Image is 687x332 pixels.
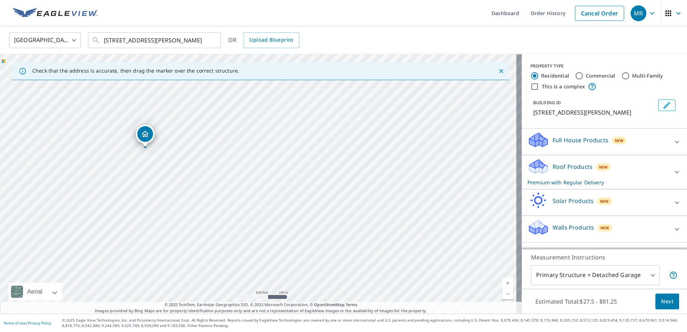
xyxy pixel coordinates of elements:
[9,283,62,301] div: Aerial
[575,6,624,21] a: Cancel Order
[553,162,593,171] p: Roof Products
[527,219,681,239] div: Walls ProductsNew
[249,36,293,45] span: Upload Blueprint
[542,83,585,90] label: This is a complex
[631,5,646,21] div: MR
[497,66,506,76] button: Close
[28,321,51,326] a: Privacy Policy
[533,108,655,117] p: [STREET_ADDRESS][PERSON_NAME]
[531,253,678,262] p: Measurement Instructions
[4,321,26,326] a: Terms of Use
[586,72,615,79] label: Commercial
[502,289,513,299] a: Current Level 16, Zoom Out
[32,68,239,74] p: Check that the address is accurate, then drag the marker over the correct structure.
[600,198,609,204] span: New
[527,192,681,213] div: Solar ProductsNew
[553,197,594,205] p: Solar Products
[228,32,299,48] div: OR
[165,302,358,308] span: © 2025 TomTom, Earthstar Geographics SIO, © 2025 Microsoft Corporation, ©
[527,132,681,152] div: Full House ProductsNew
[600,225,609,231] span: New
[530,63,678,69] div: PROPERTY TYPE
[661,297,673,306] span: Next
[530,294,623,309] p: Estimated Total: $27.5 - $81.25
[244,32,299,48] a: Upload Blueprint
[553,136,608,144] p: Full House Products
[632,72,663,79] label: Multi-Family
[531,265,660,285] div: Primary Structure + Detached Garage
[346,302,358,307] a: Terms
[669,271,678,280] span: Your report will include the primary structure and a detached garage if one exists.
[527,179,668,186] p: Premium with Regular Delivery
[655,294,679,310] button: Next
[136,125,155,147] div: Dropped pin, building 1, Residential property, 3 Bradford Pl Bethalto, IL 62010
[9,30,81,50] div: [GEOGRAPHIC_DATA]
[533,100,561,106] p: BUILDING ID
[4,321,51,325] p: |
[25,283,45,301] div: Aerial
[502,278,513,289] a: Current Level 16, Zoom In
[314,302,344,307] a: OpenStreetMap
[541,72,569,79] label: Residential
[104,30,206,50] input: Search by address or latitude-longitude
[13,8,98,19] img: EV Logo
[553,223,594,232] p: Walls Products
[658,100,676,111] button: Edit building 1
[62,318,683,328] p: © 2025 Eagle View Technologies, Inc. and Pictometry International Corp. All Rights Reserved. Repo...
[615,138,624,143] span: New
[599,164,608,170] span: New
[527,158,681,186] div: Roof ProductsNewPremium with Regular Delivery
